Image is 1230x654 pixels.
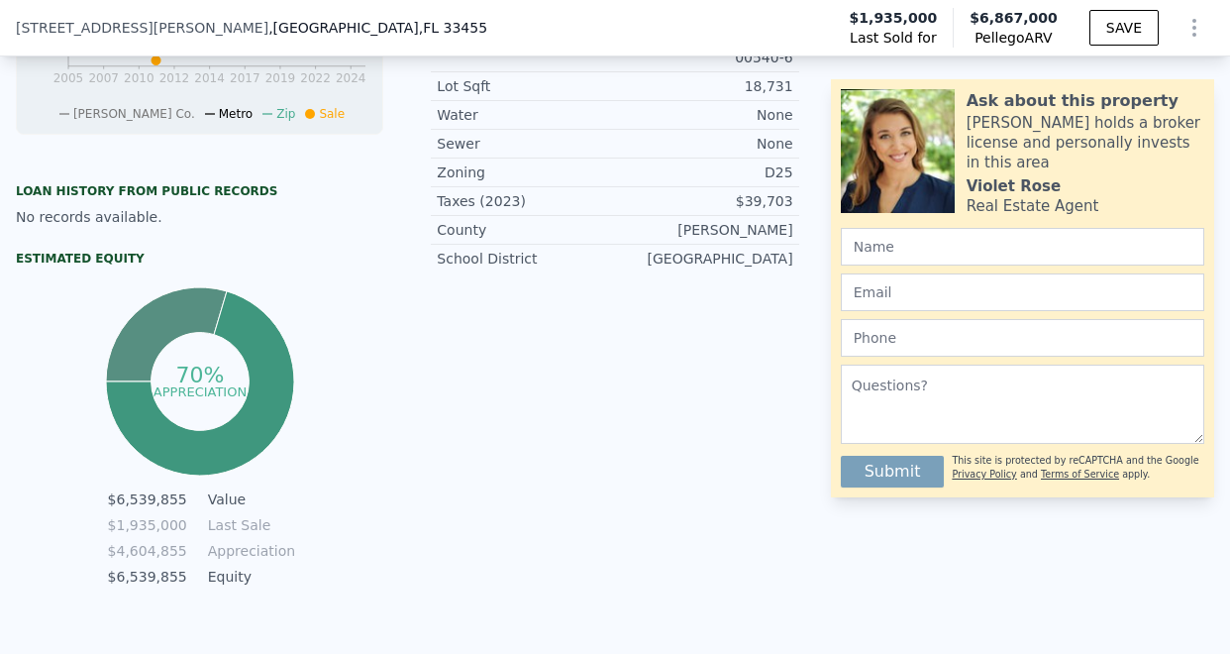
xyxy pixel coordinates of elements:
span: [STREET_ADDRESS][PERSON_NAME] [16,18,268,38]
tspan: 2014 [194,71,225,85]
div: County [437,220,615,240]
span: Zip [276,107,295,121]
button: Submit [841,456,945,488]
tspan: 2005 [53,71,84,85]
td: Value [204,489,293,510]
span: [PERSON_NAME] Co. [73,107,195,121]
td: $1,935,000 [107,514,188,536]
button: SAVE [1089,10,1159,46]
input: Name [841,228,1204,266]
td: Equity [204,566,293,588]
span: $6,867,000 [970,10,1058,26]
span: , [GEOGRAPHIC_DATA] [268,18,487,38]
div: Water [437,105,615,125]
tspan: Appreciation [153,383,246,398]
tspan: 70% [175,363,224,387]
div: [GEOGRAPHIC_DATA] [615,249,793,269]
span: , FL 33455 [419,20,487,36]
input: Phone [841,319,1204,357]
div: None [615,105,793,125]
div: Taxes (2023) [437,191,615,211]
tspan: 2010 [124,71,154,85]
div: [PERSON_NAME] [615,220,793,240]
div: Ask about this property [967,89,1179,113]
div: $39,703 [615,191,793,211]
span: Sale [319,107,345,121]
div: Violet Rose [967,176,1061,196]
div: None [615,134,793,154]
td: Last Sale [204,514,293,536]
tspan: 2019 [265,71,296,85]
tspan: 2017 [230,71,260,85]
a: Terms of Service [1041,469,1119,480]
div: This site is protected by reCAPTCHA and the Google and apply. [952,448,1204,488]
a: Privacy Policy [952,469,1016,480]
div: Loan history from public records [16,183,383,199]
button: Show Options [1175,8,1214,48]
div: [PERSON_NAME] holds a broker license and personally invests in this area [967,113,1204,172]
td: Appreciation [204,540,293,562]
span: Last Sold for [850,28,937,48]
tspan: 2022 [300,71,331,85]
div: 18,731 [615,76,793,96]
td: $6,539,855 [107,566,188,588]
tspan: 2012 [159,71,190,85]
div: D25 [615,163,793,182]
td: $4,604,855 [107,540,188,562]
span: $1,935,000 [850,8,938,28]
div: Estimated Equity [16,251,383,267]
input: Email [841,273,1204,311]
div: No records available. [16,207,383,227]
td: $6,539,855 [107,489,188,510]
span: Metro [219,107,253,121]
div: Real Estate Agent [967,196,1099,216]
div: Lot Sqft [437,76,615,96]
span: Pellego ARV [970,28,1058,48]
div: School District [437,249,615,269]
tspan: 2007 [88,71,119,85]
div: Sewer [437,134,615,154]
div: Zoning [437,163,615,182]
tspan: 2024 [336,71,366,85]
